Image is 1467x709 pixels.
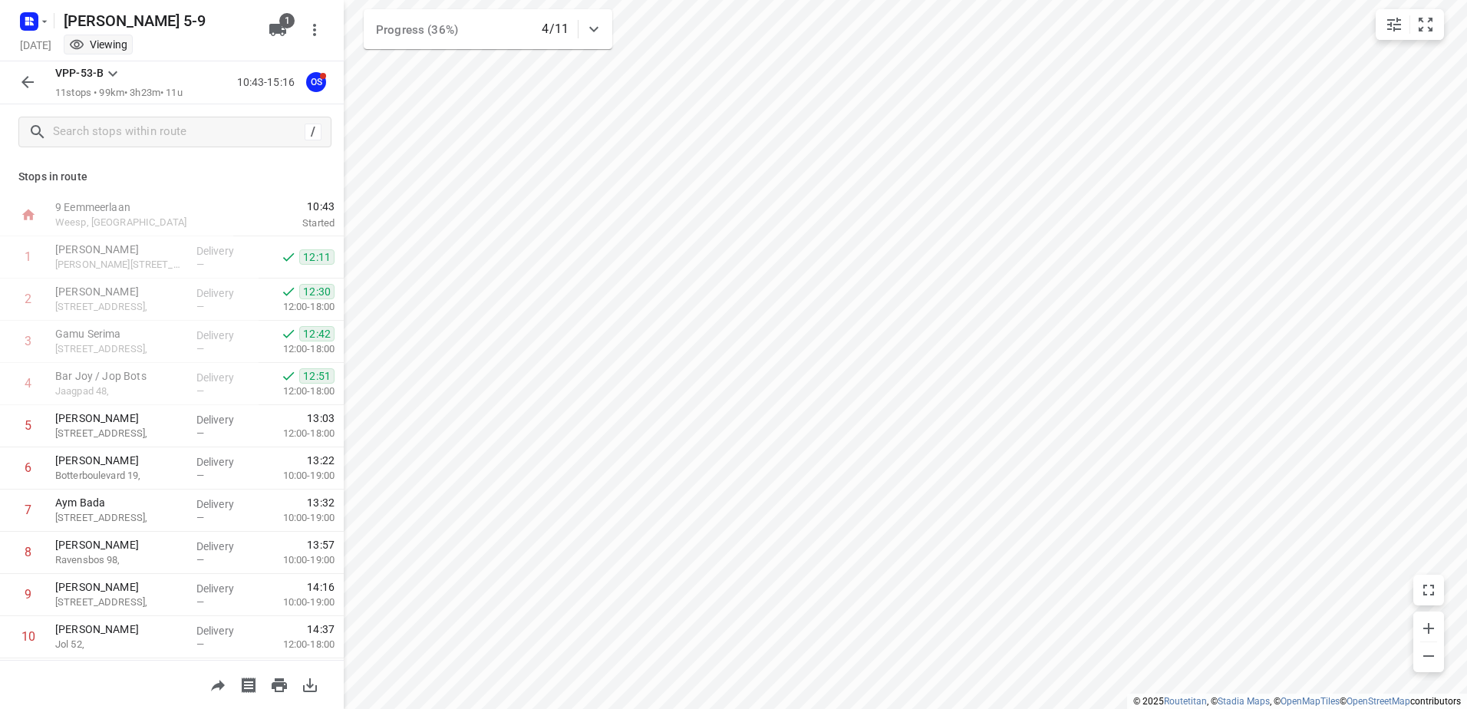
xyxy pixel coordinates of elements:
[376,23,458,37] span: Progress (36%)
[55,595,184,610] p: [STREET_ADDRESS],
[55,468,184,483] p: Botterboulevard 19,
[25,503,31,517] div: 7
[196,385,204,397] span: —
[55,242,184,257] p: [PERSON_NAME]
[196,539,253,554] p: Delivery
[1379,9,1409,40] button: Map settings
[259,510,335,526] p: 10:00-19:00
[196,370,253,385] p: Delivery
[196,496,253,512] p: Delivery
[55,622,184,637] p: [PERSON_NAME]
[196,470,204,481] span: —
[233,677,264,691] span: Print shipping labels
[262,15,293,45] button: 1
[295,677,325,691] span: Download route
[55,552,184,568] p: Ravensbos 98,
[281,326,296,341] svg: Done
[281,249,296,265] svg: Done
[53,120,305,144] input: Search stops within route
[307,453,335,468] span: 13:22
[25,460,31,475] div: 6
[259,384,335,399] p: 12:00-18:00
[55,411,184,426] p: [PERSON_NAME]
[55,537,184,552] p: [PERSON_NAME]
[264,677,295,691] span: Print route
[196,581,253,596] p: Delivery
[55,637,184,652] p: Jol 52,
[299,249,335,265] span: 12:11
[1376,9,1444,40] div: small contained button group
[1164,696,1207,707] a: Routetitan
[196,259,204,270] span: —
[55,65,104,81] p: VPP-53-B
[196,623,253,638] p: Delivery
[299,15,330,45] button: More
[542,20,569,38] p: 4/11
[25,292,31,306] div: 2
[233,199,335,214] span: 10:43
[55,510,184,526] p: [STREET_ADDRESS],
[55,453,184,468] p: [PERSON_NAME]
[299,326,335,341] span: 12:42
[196,412,253,427] p: Delivery
[259,299,335,315] p: 12:00-18:00
[25,376,31,391] div: 4
[196,343,204,354] span: —
[196,554,204,566] span: —
[281,284,296,299] svg: Done
[279,13,295,28] span: 1
[196,285,253,301] p: Delivery
[1347,696,1410,707] a: OpenStreetMap
[25,249,31,264] div: 1
[55,368,184,384] p: Bar Joy / Jop Bots
[55,341,184,357] p: [STREET_ADDRESS],
[1410,9,1441,40] button: Fit zoom
[301,74,331,89] span: Assigned to Olivier S.
[55,579,184,595] p: [PERSON_NAME]
[25,587,31,602] div: 9
[281,368,296,384] svg: Done
[259,595,335,610] p: 10:00-19:00
[203,677,233,691] span: Share route
[196,638,204,650] span: —
[25,418,31,433] div: 5
[307,411,335,426] span: 13:03
[233,216,335,231] p: Started
[1133,696,1461,707] li: © 2025 , © , © © contributors
[1281,696,1340,707] a: OpenMapTiles
[55,215,215,230] p: Weesp, [GEOGRAPHIC_DATA]
[305,124,321,140] div: /
[55,284,184,299] p: [PERSON_NAME]
[55,299,184,315] p: [STREET_ADDRESS],
[55,200,215,215] p: 9 Eemmeerlaan
[364,9,612,49] div: Progress (36%)4/11
[25,334,31,348] div: 3
[307,495,335,510] span: 13:32
[307,579,335,595] span: 14:16
[18,169,325,185] p: Stops in route
[55,426,184,441] p: [STREET_ADDRESS],
[299,368,335,384] span: 12:51
[196,427,204,439] span: —
[259,637,335,652] p: 12:00-18:00
[196,454,253,470] p: Delivery
[237,74,301,91] p: 10:43-15:16
[55,86,183,101] p: 11 stops • 99km • 3h23m • 11u
[25,545,31,559] div: 8
[55,384,184,399] p: Jaagpad 48,
[196,512,204,523] span: —
[55,326,184,341] p: Gamu Serima
[307,537,335,552] span: 13:57
[259,426,335,441] p: 12:00-18:00
[259,552,335,568] p: 10:00-19:00
[196,596,204,608] span: —
[299,284,335,299] span: 12:30
[259,341,335,357] p: 12:00-18:00
[21,629,35,644] div: 10
[69,37,127,52] div: You are currently in view mode. To make any changes, go to edit project.
[196,301,204,312] span: —
[55,495,184,510] p: Aym Bada
[1218,696,1270,707] a: Stadia Maps
[307,622,335,637] span: 14:37
[196,328,253,343] p: Delivery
